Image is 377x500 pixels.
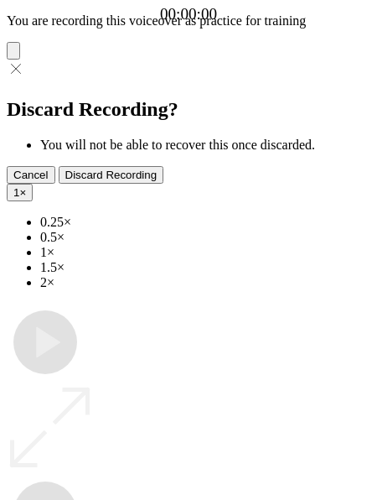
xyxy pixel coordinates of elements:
button: Discard Recording [59,166,164,184]
li: 0.5× [40,230,370,245]
h2: Discard Recording? [7,98,370,121]
a: 00:00:00 [160,5,217,23]
button: Cancel [7,166,55,184]
li: 1.5× [40,260,370,275]
li: 1× [40,245,370,260]
button: 1× [7,184,33,201]
li: You will not be able to recover this once discarded. [40,138,370,153]
span: 1 [13,186,19,199]
p: You are recording this voiceover as practice for training [7,13,370,29]
li: 2× [40,275,370,290]
li: 0.25× [40,215,370,230]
